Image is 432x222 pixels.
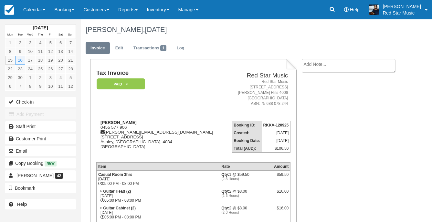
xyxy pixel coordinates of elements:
[56,73,66,82] a: 4
[5,183,76,193] button: Bookmark
[96,120,226,157] div: 0455 577 906 [PERSON_NAME][EMAIL_ADDRESS][DOMAIN_NAME] [STREET_ADDRESS] Aspley, [GEOGRAPHIC_DATA]...
[55,173,63,179] span: 42
[35,73,45,82] a: 2
[145,25,167,34] span: [DATE]
[96,204,220,221] td: [DATE] 05:00 PM - 08:00 PM
[5,121,76,132] a: Staff Print
[220,204,272,221] td: 2 @ $8.00
[15,82,25,91] a: 7
[221,206,229,210] strong: Qty
[56,31,66,38] th: Sat
[15,73,25,82] a: 30
[5,158,76,168] button: Copy Booking New
[46,47,56,56] a: 12
[344,7,349,12] i: Help
[383,3,421,10] p: [PERSON_NAME]
[25,82,35,91] a: 8
[369,5,379,15] img: A1
[35,47,45,56] a: 11
[96,70,226,76] h1: Tax Invoice
[220,162,272,170] th: Rate
[86,26,400,34] h1: [PERSON_NAME],
[272,162,290,170] th: Amount
[96,78,143,90] a: Paid
[5,5,14,15] img: checkfront-main-nav-mini-logo.png
[5,65,15,73] a: 22
[5,56,15,65] a: 15
[56,82,66,91] a: 11
[35,56,45,65] a: 18
[221,189,229,194] strong: Qty
[46,65,56,73] a: 26
[46,38,56,47] a: 5
[66,73,76,82] a: 5
[274,206,289,216] div: $16.00
[274,172,289,182] div: $59.50
[111,42,128,55] a: Edit
[46,31,56,38] th: Fri
[35,38,45,47] a: 4
[274,189,289,199] div: $16.00
[228,79,288,107] address: Red Star Music [STREET_ADDRESS] [PERSON_NAME] Hills 4006 [GEOGRAPHIC_DATA] ABN: 75 688 078 244
[160,45,166,51] span: 1
[232,137,262,145] th: Booking Date:
[100,120,137,125] strong: [PERSON_NAME]
[5,97,76,107] button: Check-in
[46,73,56,82] a: 3
[5,47,15,56] a: 8
[221,210,271,214] em: (2-3 Hours)
[15,56,25,65] a: 16
[5,38,15,47] a: 1
[15,31,25,38] th: Tue
[33,25,48,30] strong: [DATE]
[15,47,25,56] a: 9
[262,137,290,145] td: [DATE]
[35,31,45,38] th: Thu
[221,177,271,181] em: (2-3 Hours)
[5,31,15,38] th: Mon
[15,38,25,47] a: 2
[263,123,289,127] strong: RKKA-120925
[25,56,35,65] a: 17
[232,121,262,129] th: Booking ID:
[15,65,25,73] a: 23
[25,73,35,82] a: 1
[66,47,76,56] a: 14
[350,7,360,12] span: Help
[56,47,66,56] a: 13
[35,82,45,91] a: 9
[103,206,136,210] strong: Guitar Cabinet (2)
[5,199,76,209] a: Help
[56,56,66,65] a: 20
[46,82,56,91] a: 10
[232,129,262,137] th: Created:
[5,109,76,119] button: Add Payment
[56,38,66,47] a: 6
[221,194,271,197] em: (2-3 Hours)
[17,202,27,207] b: Help
[16,173,54,178] span: [PERSON_NAME]
[5,82,15,91] a: 6
[96,187,220,204] td: [DATE] 05:00 PM - 08:00 PM
[46,56,56,65] a: 19
[5,73,15,82] a: 29
[96,170,220,187] td: [DATE] 05:00 PM - 08:00 PM
[86,42,110,55] a: Invoice
[66,31,76,38] th: Sun
[262,129,290,137] td: [DATE]
[5,146,76,156] button: Email
[220,187,272,204] td: 2 @ $8.00
[25,38,35,47] a: 3
[228,72,288,79] h2: Red Star Music
[66,82,76,91] a: 12
[220,170,272,187] td: 1 @ $59.50
[232,145,262,153] th: Total (AUD):
[96,162,220,170] th: Item
[98,172,132,177] strong: Casual Room 3hrs
[25,65,35,73] a: 24
[25,47,35,56] a: 10
[262,145,290,153] td: $106.50
[66,38,76,47] a: 7
[56,65,66,73] a: 27
[25,31,35,38] th: Wed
